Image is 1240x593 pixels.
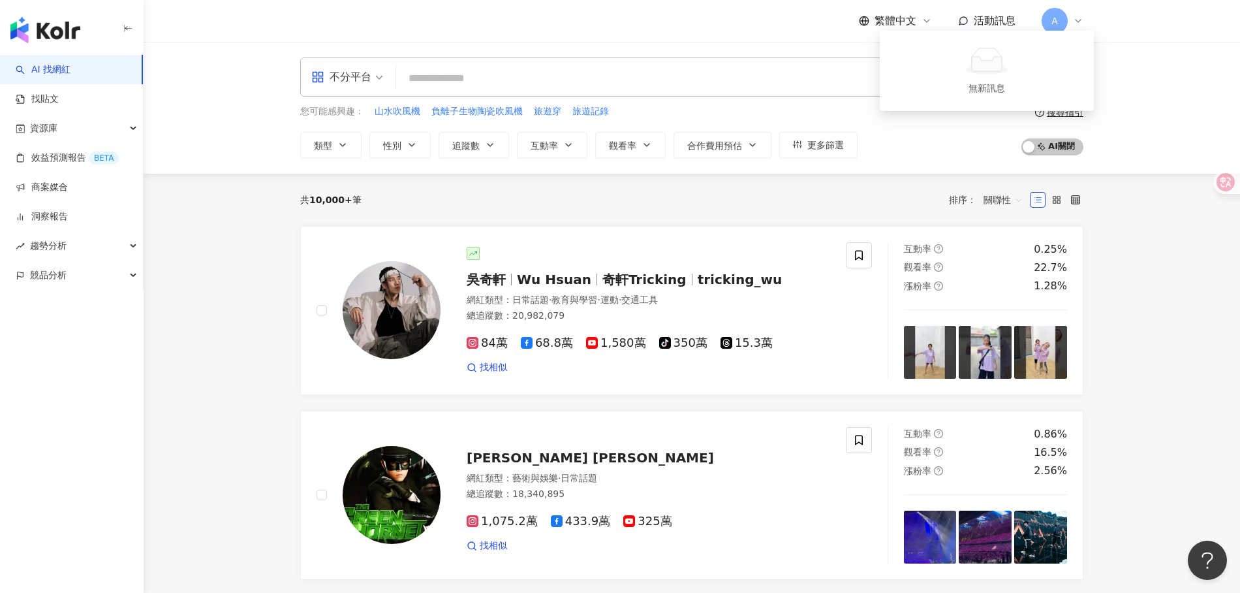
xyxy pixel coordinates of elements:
span: 找相似 [480,361,507,374]
span: 繁體中文 [875,14,916,28]
span: 奇軒Tricking [602,272,687,287]
span: 互動率 [531,140,558,151]
span: 68.8萬 [521,336,573,350]
span: question-circle [934,447,943,457]
div: 網紅類型 ： [467,472,830,485]
span: question-circle [934,281,943,291]
span: 互動率 [904,428,931,439]
span: 活動訊息 [974,14,1015,27]
div: 網紅類型 ： [467,294,830,307]
span: 1,580萬 [586,336,646,350]
img: post-image [959,326,1012,379]
span: 教育與學習 [551,295,597,305]
a: KOL Avatar吳奇軒Wu Hsuan奇軒Trickingtricking_wu網紅類型：日常話題·教育與學習·運動·交通工具總追蹤數：20,982,07984萬68.8萬1,580萬350... [300,226,1083,395]
button: 更多篩選 [779,132,858,158]
span: 433.9萬 [551,515,611,528]
span: 日常話題 [512,295,549,305]
span: 互動率 [904,244,931,254]
span: appstore [311,71,324,84]
span: 日常話題 [561,473,597,483]
img: post-image [959,511,1012,564]
span: · [597,295,600,305]
div: 16.5% [1034,445,1067,460]
span: Wu Hsuan [517,272,591,287]
div: 0.25% [1034,242,1067,257]
span: 旅遊記錄 [572,105,609,118]
span: 類型 [314,140,332,151]
span: 交通工具 [621,295,658,305]
div: 1.28% [1034,279,1067,293]
span: [PERSON_NAME] [PERSON_NAME] [467,450,714,466]
a: 找相似 [467,361,507,374]
span: tricking_wu [698,272,783,287]
a: 找相似 [467,539,507,553]
a: 找貼文 [16,93,59,106]
a: KOL Avatar[PERSON_NAME] [PERSON_NAME]網紅類型：藝術與娛樂·日常話題總追蹤數：18,340,8951,075.2萬433.9萬325萬找相似互動率questi... [300,411,1083,580]
span: 觀看率 [904,447,931,457]
span: 旅遊穿 [534,105,561,118]
span: 1,075.2萬 [467,515,538,528]
img: post-image [904,326,957,379]
div: 22.7% [1034,261,1067,275]
button: 旅遊記錄 [572,104,610,119]
button: 性別 [369,132,431,158]
span: 10,000+ [309,195,352,205]
div: 排序： [949,189,1030,210]
span: 吳奇軒 [467,272,506,287]
span: 追蹤數 [452,140,480,151]
span: question-circle [934,244,943,253]
span: 觀看率 [904,262,931,272]
span: question-circle [934,263,943,272]
button: 類型 [300,132,362,158]
button: 旅遊穿 [533,104,562,119]
img: KOL Avatar [343,446,441,544]
div: 共 筆 [300,195,362,205]
span: 資源庫 [30,114,57,143]
span: 山水吹風機 [375,105,420,118]
img: post-image [1014,511,1067,564]
div: 搜尋指引 [1047,107,1083,118]
img: post-image [1014,326,1067,379]
span: rise [16,242,25,251]
button: 負離子生物陶瓷吹風機 [431,104,523,119]
span: 84萬 [467,336,508,350]
div: 總追蹤數 ： 18,340,895 [467,488,830,501]
span: question-circle [1035,108,1044,117]
div: 2.56% [1034,464,1067,478]
iframe: Help Scout Beacon - Open [1188,541,1227,580]
span: 合作費用預估 [687,140,742,151]
span: 350萬 [659,336,707,350]
div: 0.86% [1034,427,1067,441]
div: 不分平台 [311,67,371,88]
span: 負離子生物陶瓷吹風機 [431,105,523,118]
span: 趨勢分析 [30,231,67,261]
span: 觀看率 [609,140,636,151]
span: 性別 [383,140,401,151]
a: 商案媒合 [16,181,68,194]
span: 漲粉率 [904,466,931,476]
span: 15.3萬 [721,336,773,350]
span: · [558,473,561,483]
span: 更多篩選 [807,140,844,150]
span: question-circle [934,466,943,475]
span: · [549,295,551,305]
img: KOL Avatar [343,261,441,359]
span: 藝術與娛樂 [512,473,558,483]
button: 觀看率 [595,132,666,158]
button: 合作費用預估 [674,132,771,158]
img: post-image [904,511,957,564]
a: 效益預測報告BETA [16,152,119,165]
span: 競品分析 [30,261,67,290]
span: 325萬 [623,515,672,528]
a: 洞察報告 [16,210,68,223]
div: 無新訊息 [966,81,1008,95]
span: 運動 [600,295,619,305]
a: searchAI 找網紅 [16,63,70,76]
button: 互動率 [517,132,587,158]
img: logo [10,17,80,43]
span: · [619,295,621,305]
span: A [1051,14,1058,28]
div: 總追蹤數 ： 20,982,079 [467,310,830,323]
button: 山水吹風機 [374,104,421,119]
span: 您可能感興趣： [300,105,364,118]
